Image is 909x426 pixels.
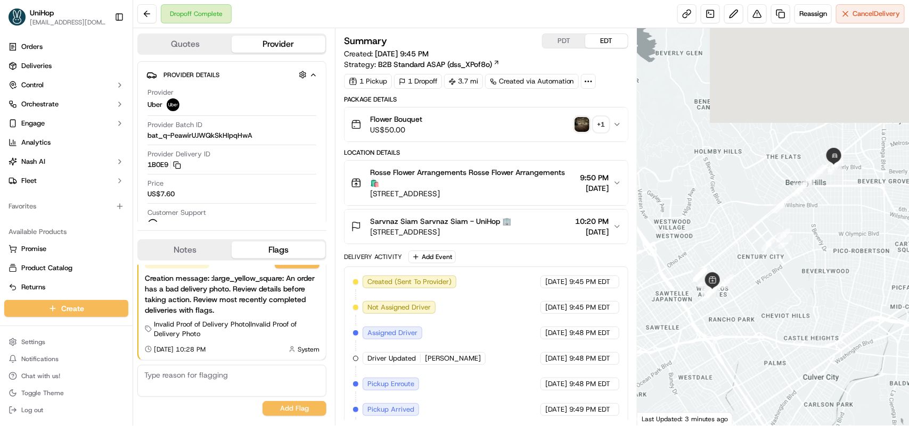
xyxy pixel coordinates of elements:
[853,9,900,19] span: Cancel Delivery
[344,36,387,46] h3: Summary
[163,71,219,79] span: Provider Details
[370,188,576,199] span: [STREET_ADDRESS]
[705,284,719,298] div: 10
[4,96,128,113] button: Orchestrate
[4,172,128,189] button: Fleet
[828,158,842,172] div: 20
[575,227,609,237] span: [DATE]
[569,277,610,287] span: 9:45 PM EDT
[378,59,492,70] span: B2B Standard ASAP (dss_XPof8o)
[367,379,414,389] span: Pickup Enroute
[367,303,431,312] span: Not Assigned Driver
[370,124,422,135] span: US$50.00
[370,216,511,227] span: Sarvnaz Siam Sarvnaz Siam - UniHop 🏢
[138,36,232,53] button: Quotes
[370,114,422,124] span: Flower Bouquet
[148,208,206,218] span: Customer Support
[545,379,567,389] span: [DATE]
[4,260,128,277] button: Product Catalog
[344,253,402,261] div: Delivery Activity
[543,34,585,48] button: PDT
[21,99,59,109] span: Orchestrate
[148,120,202,130] span: Provider Batch ID
[146,66,317,83] button: Provider Details
[585,34,628,48] button: EDT
[344,74,392,89] div: 1 Pickup
[21,372,60,380] span: Chat with us!
[232,241,325,258] button: Flags
[4,352,128,366] button: Notifications
[801,174,815,188] div: 17
[367,277,452,287] span: Created (Sent To Provider)
[4,57,128,74] a: Deliveries
[345,161,628,205] button: Rosse Flower Arrangements Rosse Flower Arrangements 🛍️[STREET_ADDRESS]9:50 PM[DATE]
[569,354,610,363] span: 9:48 PM EDT
[21,406,43,414] span: Log out
[569,379,610,389] span: 9:48 PM EDT
[148,100,162,110] span: Uber
[773,199,787,213] div: 15
[9,244,124,254] a: Promise
[4,240,128,257] button: Promise
[545,277,567,287] span: [DATE]
[30,7,54,18] span: UniHop
[21,119,45,128] span: Engage
[145,273,320,315] div: Creation message: :large_yellow_square: An order has a bad delivery photo. Review details before ...
[9,9,26,26] img: UniHop
[575,216,609,227] span: 10:20 PM
[795,4,832,23] button: Reassign
[828,161,842,174] div: 19
[485,74,579,89] a: Created via Automation
[148,149,210,159] span: Provider Delivery ID
[21,244,46,254] span: Promise
[148,88,174,97] span: Provider
[4,335,128,349] button: Settings
[154,345,206,354] span: [DATE] 10:28 PM
[21,338,45,346] span: Settings
[298,345,320,354] span: System
[4,300,128,317] button: Create
[4,153,128,170] button: Nash AI
[408,250,456,263] button: Add Event
[370,227,511,237] span: [STREET_ADDRESS]
[344,48,429,59] span: Created:
[776,229,790,243] div: 14
[367,405,414,414] span: Pickup Arrived
[30,18,106,27] span: [EMAIL_ADDRESS][DOMAIN_NAME]
[4,115,128,132] button: Engage
[569,405,610,414] span: 9:49 PM EDT
[580,172,609,183] span: 9:50 PM
[444,74,483,89] div: 3.7 mi
[21,138,51,147] span: Analytics
[720,274,734,288] div: 11
[702,288,716,302] div: 1
[799,9,827,19] span: Reassign
[575,117,589,132] img: photo_proof_of_delivery image
[345,210,628,244] button: Sarvnaz Siam Sarvnaz Siam - UniHop 🏢[STREET_ADDRESS]10:20 PM[DATE]
[637,412,733,425] div: Last Updated: 3 minutes ago
[698,274,712,288] div: 4
[4,279,128,296] button: Returns
[344,95,628,104] div: Package Details
[545,354,567,363] span: [DATE]
[345,107,628,141] button: Flower BouquetUS$50.00photo_proof_of_delivery image+1
[21,157,45,166] span: Nash AI
[21,355,59,363] span: Notifications
[545,405,567,414] span: [DATE]
[594,117,609,132] div: + 1
[569,303,610,312] span: 9:45 PM EDT
[232,36,325,53] button: Provider
[761,237,775,251] div: 12
[4,38,128,55] a: Orders
[263,401,326,416] button: Add Flag
[378,59,500,70] a: B2B Standard ASAP (dss_XPof8o)
[4,369,128,383] button: Chat with us!
[793,183,807,197] div: 16
[836,4,905,23] button: CancelDelivery
[575,117,609,132] button: photo_proof_of_delivery image+1
[370,167,576,188] span: Rosse Flower Arrangements Rosse Flower Arrangements 🛍️
[167,98,179,111] img: uber-new-logo.jpeg
[779,235,792,249] div: 13
[21,42,43,52] span: Orders
[21,80,44,90] span: Control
